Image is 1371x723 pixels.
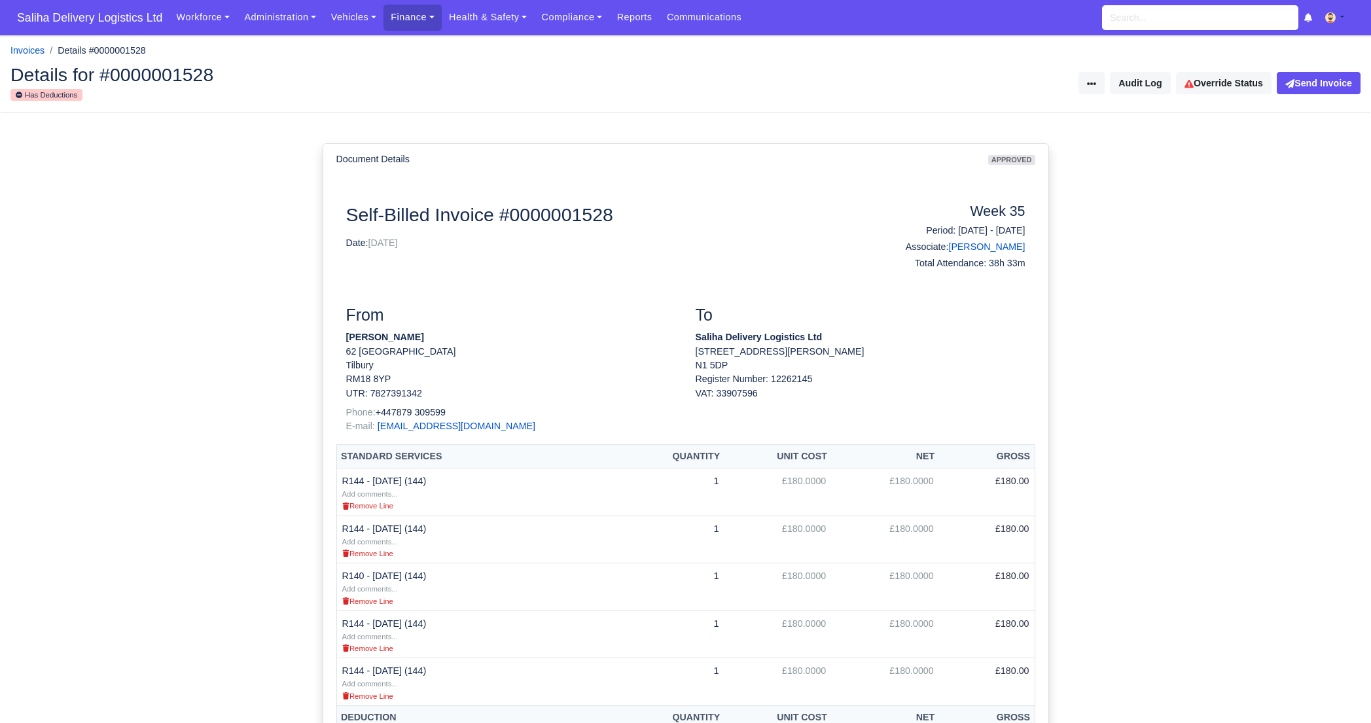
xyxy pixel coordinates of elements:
a: Reports [609,5,659,30]
p: 62 [GEOGRAPHIC_DATA] [346,345,676,359]
a: Add comments... [342,536,398,546]
td: R144 - [DATE] (144) [336,468,622,516]
span: [DATE] [368,238,398,248]
h3: From [346,306,676,325]
td: 1 [622,658,724,706]
small: Add comments... [342,585,398,593]
input: Search... [1102,5,1298,30]
a: Remove Line [342,595,393,606]
td: R144 - [DATE] (144) [336,516,622,563]
td: £180.00 [939,516,1035,563]
td: £180.0000 [831,610,938,658]
a: [EMAIL_ADDRESS][DOMAIN_NAME] [378,421,535,431]
a: Override Status [1176,72,1272,94]
span: approved [988,155,1035,165]
strong: Saliha Delivery Logistics Ltd [696,332,823,342]
td: £180.0000 [724,516,832,563]
small: Add comments... [342,680,398,688]
td: £180.0000 [831,658,938,706]
a: Administration [237,5,323,30]
button: Send Invoice [1277,72,1361,94]
p: [STREET_ADDRESS][PERSON_NAME] [696,345,1025,359]
td: £180.0000 [724,610,832,658]
a: Communications [660,5,749,30]
small: Has Deductions [10,89,82,101]
small: Remove Line [342,502,393,510]
p: UTR: 7827391342 [346,387,676,400]
a: Health & Safety [442,5,535,30]
td: £180.0000 [831,563,938,611]
p: Tilbury [346,359,676,372]
p: +447879 309599 [346,406,676,419]
span: E-mail: [346,421,375,431]
th: Gross [939,444,1035,468]
iframe: Chat Widget [1306,660,1371,723]
a: Add comments... [342,678,398,688]
h6: Associate: [870,241,1025,253]
td: £180.0000 [831,468,938,516]
p: N1 5DP [696,359,1025,372]
th: Net [831,444,938,468]
td: 1 [622,468,724,516]
td: 1 [622,516,724,563]
td: 1 [622,610,724,658]
small: Remove Line [342,550,393,557]
h4: Week 35 [870,203,1025,220]
td: 1 [622,563,724,611]
small: Remove Line [342,644,393,652]
th: Unit Cost [724,444,832,468]
a: Saliha Delivery Logistics Ltd [10,5,169,31]
small: Add comments... [342,633,398,641]
button: Audit Log [1110,72,1170,94]
h6: Document Details [336,154,410,165]
a: Remove Line [342,500,393,510]
a: [PERSON_NAME] [948,241,1025,252]
a: Add comments... [342,488,398,499]
td: £180.00 [939,468,1035,516]
a: Remove Line [342,690,393,701]
td: £180.00 [939,658,1035,706]
td: £180.0000 [724,468,832,516]
th: Quantity [622,444,724,468]
td: £180.0000 [724,658,832,706]
a: Vehicles [323,5,383,30]
a: Add comments... [342,583,398,593]
a: Remove Line [342,643,393,653]
small: Add comments... [342,538,398,546]
td: R140 - [DATE] (144) [336,563,622,611]
h6: Period: [DATE] - [DATE] [870,225,1025,236]
strong: [PERSON_NAME] [346,332,424,342]
h2: Details for #0000001528 [10,65,676,84]
li: Details #0000001528 [45,43,146,58]
a: Compliance [534,5,609,30]
small: Remove Line [342,597,393,605]
a: Workforce [169,5,237,30]
p: Date: [346,236,851,250]
td: R144 - [DATE] (144) [336,658,622,706]
a: Invoices [10,45,45,56]
small: Add comments... [342,490,398,498]
a: Finance [383,5,442,30]
small: Remove Line [342,692,393,700]
p: RM18 8YP [346,372,676,386]
h6: Total Attendance: 38h 33m [870,258,1025,269]
h3: To [696,306,1025,325]
td: £180.0000 [831,516,938,563]
td: £180.00 [939,610,1035,658]
a: Add comments... [342,631,398,641]
td: R144 - [DATE] (144) [336,610,622,658]
div: VAT: 33907596 [696,387,1025,400]
a: Remove Line [342,548,393,558]
td: £180.00 [939,563,1035,611]
h2: Self-Billed Invoice #0000001528 [346,203,851,226]
div: Register Number: 12262145 [686,372,1035,400]
span: Phone: [346,407,376,417]
th: Standard Services [336,444,622,468]
td: £180.0000 [724,563,832,611]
